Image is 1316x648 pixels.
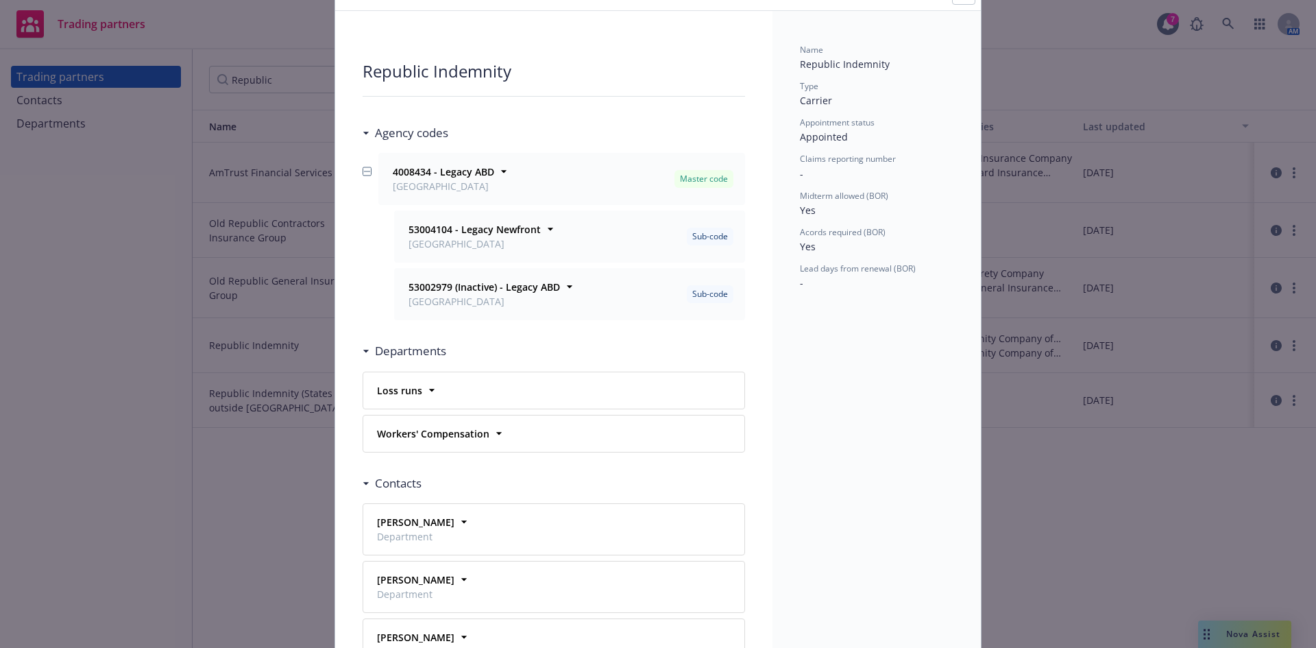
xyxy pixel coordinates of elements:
[363,475,422,492] div: Contacts
[409,237,541,251] span: [GEOGRAPHIC_DATA]
[377,516,454,529] strong: [PERSON_NAME]
[409,294,560,309] span: [GEOGRAPHIC_DATA]
[800,58,890,71] span: Republic Indemnity
[800,190,888,202] span: Midterm allowed (BOR)
[363,124,448,142] div: Agency codes
[692,288,728,300] span: Sub-code
[363,342,446,360] div: Departments
[800,117,875,128] span: Appointment status
[375,475,422,492] h3: Contacts
[800,226,886,238] span: Acords required (BOR)
[800,80,818,92] span: Type
[363,60,745,82] div: Republic Indemnity
[680,173,728,185] span: Master code
[377,529,454,544] span: Department
[393,179,494,193] span: [GEOGRAPHIC_DATA]
[409,223,541,236] strong: 53004104 - Legacy Newfront
[409,280,560,293] strong: 53002979 (Inactive) - Legacy ABD
[393,165,494,178] strong: 4008434 - Legacy ABD
[800,94,832,107] span: Carrier
[377,587,454,601] span: Department
[800,130,848,143] span: Appointed
[800,240,816,253] span: Yes
[800,44,823,56] span: Name
[800,153,896,165] span: Claims reporting number
[375,124,448,142] h3: Agency codes
[377,631,454,644] strong: [PERSON_NAME]
[377,384,422,397] strong: Loss runs
[800,263,916,274] span: Lead days from renewal (BOR)
[800,167,803,180] span: -
[375,342,446,360] h3: Departments
[800,276,803,289] span: -
[692,230,728,243] span: Sub-code
[800,204,816,217] span: Yes
[377,427,489,440] strong: Workers' Compensation
[377,573,454,586] strong: [PERSON_NAME]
